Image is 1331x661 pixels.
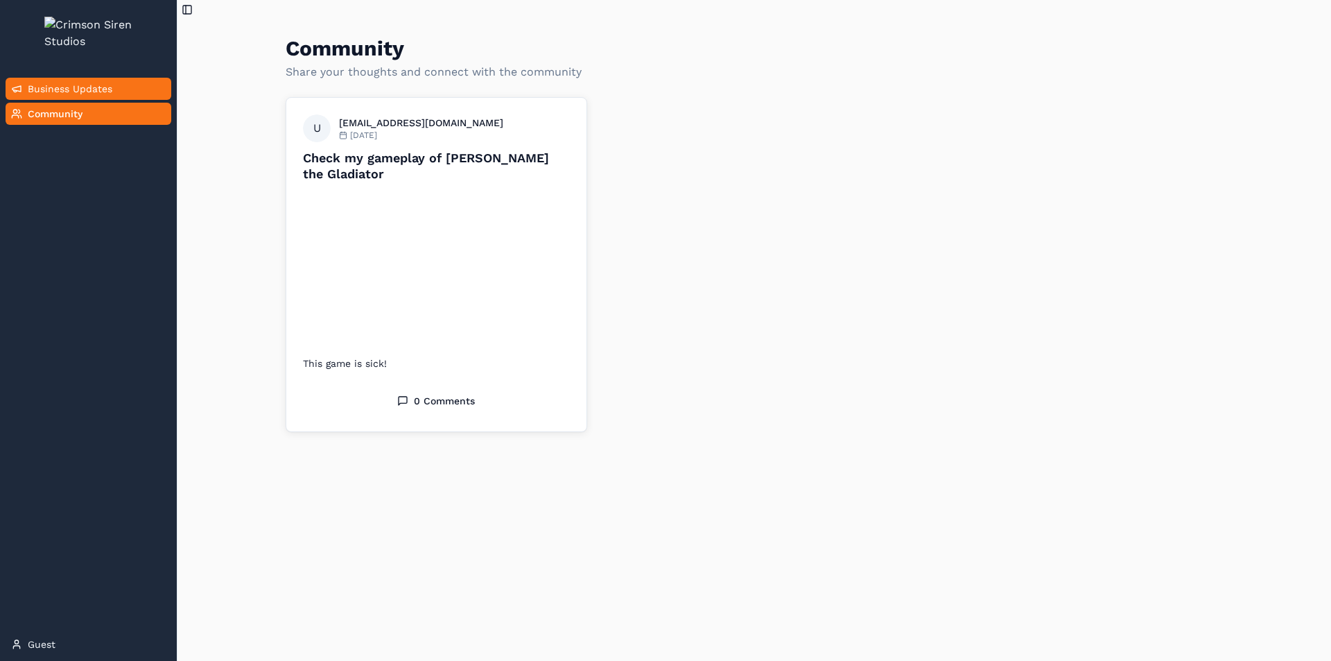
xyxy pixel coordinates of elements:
span: Guest [28,637,55,651]
p: Share your thoughts and connect with the community [286,64,582,80]
h1: Community [286,36,582,61]
a: Guest [6,633,171,655]
h3: Check my gameplay of [PERSON_NAME] the Gladiator [303,151,570,182]
p: This game is sick! [303,357,570,370]
span: Community [28,107,82,121]
button: 0 Comments [303,387,570,415]
p: [EMAIL_ADDRESS][DOMAIN_NAME] [339,116,503,130]
span: 0 Comments [414,394,475,408]
a: Community [6,103,171,125]
img: Crimson Siren Studios [44,17,133,50]
span: [DATE] [350,130,377,141]
span: U [303,114,331,142]
span: Business Updates [28,82,112,96]
a: Business Updates [6,78,171,100]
